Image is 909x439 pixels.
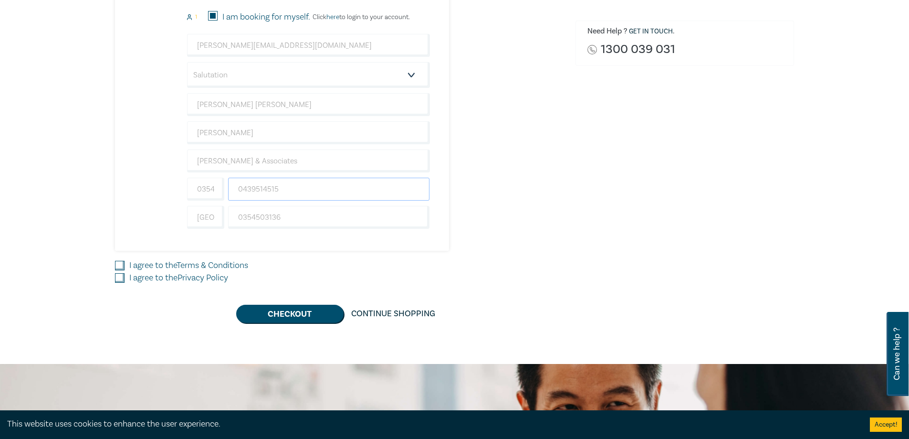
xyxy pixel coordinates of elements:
[187,206,224,229] input: +61
[187,93,430,116] input: First Name*
[326,13,339,21] a: here
[228,206,430,229] input: Phone
[129,272,228,284] label: I agree to the
[344,305,443,323] a: Continue Shopping
[892,318,901,390] span: Can we help ?
[178,272,228,283] a: Privacy Policy
[187,150,430,172] input: Company
[236,305,344,323] button: Checkout
[870,418,902,432] button: Accept cookies
[228,178,430,201] input: Mobile*
[7,418,856,430] div: This website uses cookies to enhance the user experience.
[601,43,675,56] a: 1300 039 031
[310,13,410,21] p: Click to login to your account.
[187,34,430,57] input: Attendee Email*
[129,259,248,272] label: I agree to the
[177,260,248,271] a: Terms & Conditions
[187,121,430,144] input: Last Name*
[195,14,197,21] small: 1
[187,178,224,201] input: +61
[222,11,310,23] label: I am booking for myself.
[587,27,787,36] h6: Need Help ? .
[629,27,673,36] a: Get in touch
